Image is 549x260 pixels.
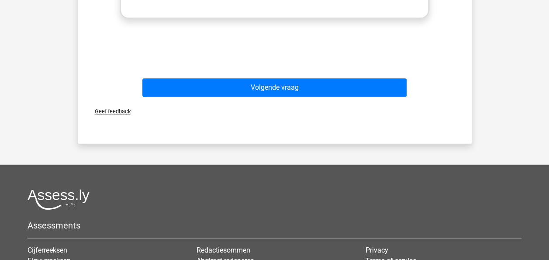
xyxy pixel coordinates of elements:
[28,246,67,254] a: Cijferreeksen
[142,78,407,97] button: Volgende vraag
[366,246,388,254] a: Privacy
[28,189,90,210] img: Assessly logo
[197,246,250,254] a: Redactiesommen
[88,108,131,115] span: Geef feedback
[28,220,521,231] h5: Assessments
